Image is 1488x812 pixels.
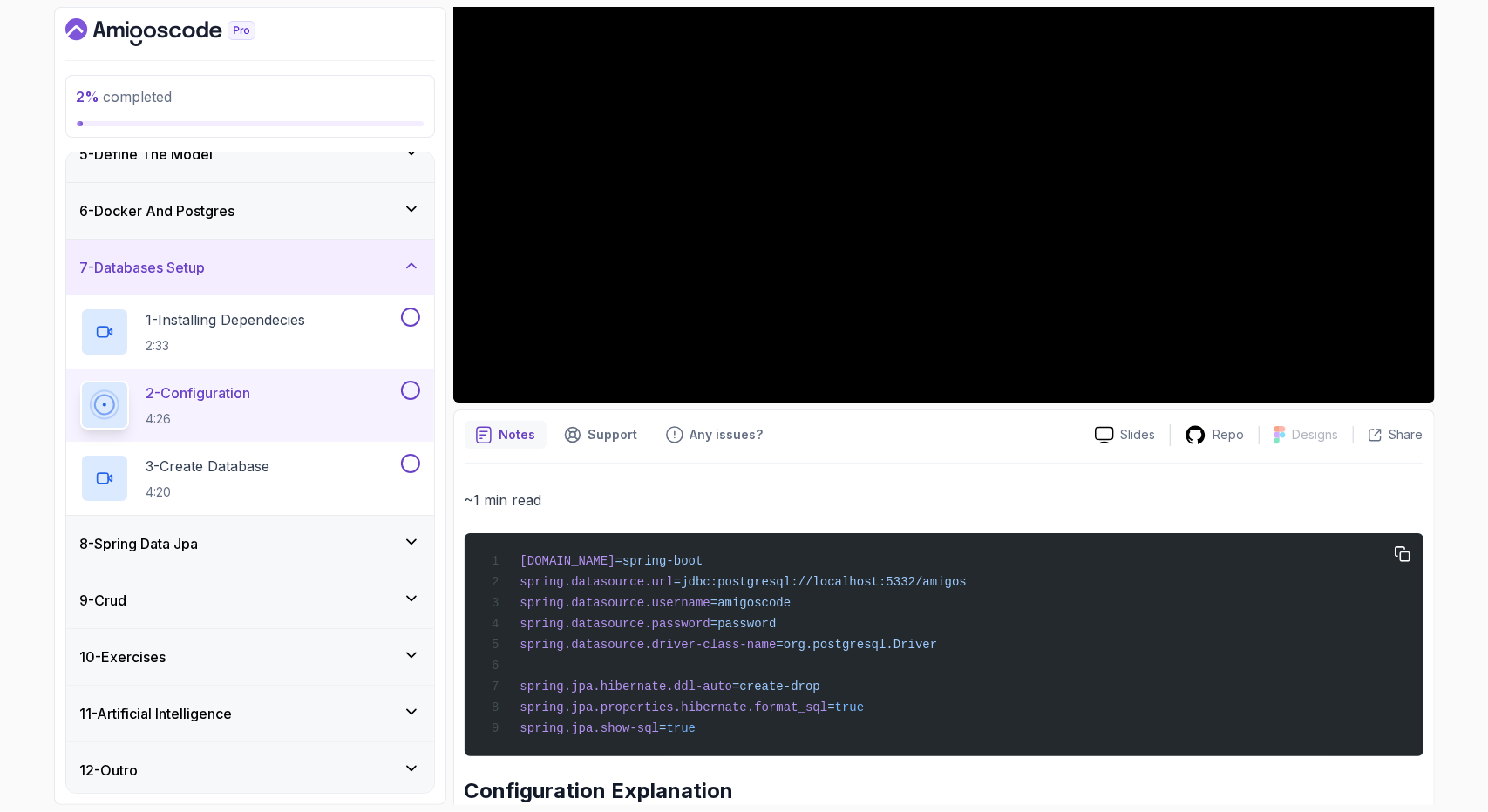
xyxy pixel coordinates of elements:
[1389,426,1423,443] p: Share
[146,456,270,477] p: 3 - Create Database
[520,554,615,568] span: [DOMAIN_NAME]
[80,454,420,503] button: 3-Create Database4:20
[66,183,434,239] button: 6-Docker And Postgres
[77,88,173,105] span: completed
[80,533,199,554] h3: 8 - Spring Data Jpa
[1081,426,1170,444] a: Slides
[66,516,434,572] button: 8-Spring Data Jpa
[146,382,251,403] p: 2 - Configuration
[615,554,703,568] span: =spring-boot
[146,309,306,330] p: 1 - Installing Dependecies
[732,680,820,694] span: =create-drop
[146,484,270,501] p: 4:20
[1121,426,1156,443] p: Slides
[465,488,1423,512] p: ~1 min read
[80,144,214,165] h3: 5 - Define The Model
[674,575,967,589] span: =jdbc:postgresql://localhost:5332/amigos
[80,308,420,356] button: 1-Installing Dependecies2:33
[80,760,139,781] h3: 12 - Outro
[520,575,673,589] span: spring.datasource.url
[835,700,865,714] span: true
[1293,426,1339,443] p: Designs
[520,700,827,714] span: spring.jpa.properties.hibernate.format_sql
[65,18,296,46] a: Dashboard
[1171,424,1259,446] a: Repo
[827,700,834,714] span: =
[66,629,434,685] button: 10-Exercises
[66,686,434,741] button: 11-Artificial Intelligence
[80,590,127,611] h3: 9 - Crud
[1213,426,1245,443] p: Repo
[80,381,420,430] button: 2-Configuration4:26
[520,596,710,610] span: spring.datasource.username
[667,721,696,735] span: true
[80,200,235,221] h3: 6 - Docker And Postgres
[659,721,666,735] span: =
[80,646,166,667] h3: 10 - Exercises
[520,617,710,631] span: spring.datasource.password
[146,337,306,355] p: 2:33
[465,777,1423,805] h2: Configuration Explanation
[66,572,434,628] button: 9-Crud
[66,742,434,798] button: 12-Outro
[66,240,434,295] button: 7-Databases Setup
[1353,426,1423,443] button: Share
[520,721,659,735] span: spring.jpa.show-sql
[520,680,732,694] span: spring.jpa.hibernate.ddl-auto
[80,703,233,724] h3: 11 - Artificial Intelligence
[710,596,791,610] span: =amigoscode
[777,638,938,652] span: =org.postgresql.Driver
[66,126,434,182] button: 5-Define The Model
[80,257,206,278] h3: 7 - Databases Setup
[77,88,100,105] span: 2 %
[520,638,776,652] span: spring.datasource.driver-class-name
[710,617,777,631] span: =password
[146,410,251,428] p: 4:26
